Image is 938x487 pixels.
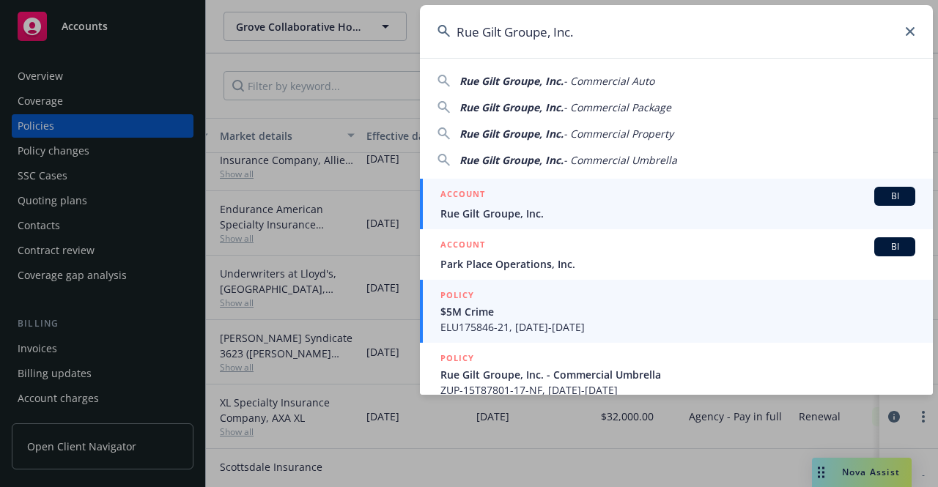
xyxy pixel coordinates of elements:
h5: ACCOUNT [440,237,485,255]
h5: ACCOUNT [440,187,485,204]
a: POLICYRue Gilt Groupe, Inc. - Commercial UmbrellaZUP-15T87801-17-NF, [DATE]-[DATE] [420,343,933,406]
span: - Commercial Auto [564,74,654,88]
span: Rue Gilt Groupe, Inc. - Commercial Umbrella [440,367,915,382]
span: BI [880,190,909,203]
h5: POLICY [440,288,474,302]
span: BI [880,240,909,253]
a: POLICY$5M CrimeELU175846-21, [DATE]-[DATE] [420,280,933,343]
span: Rue Gilt Groupe, Inc. [459,127,564,141]
span: - Commercial Property [564,127,673,141]
h5: POLICY [440,351,474,365]
span: Rue Gilt Groupe, Inc. [459,100,564,114]
span: ZUP-15T87801-17-NF, [DATE]-[DATE] [440,382,915,398]
span: Rue Gilt Groupe, Inc. [440,206,915,221]
a: ACCOUNTBIRue Gilt Groupe, Inc. [420,179,933,229]
span: Rue Gilt Groupe, Inc. [459,74,564,88]
span: Rue Gilt Groupe, Inc. [459,153,564,167]
span: $5M Crime [440,304,915,319]
span: Park Place Operations, Inc. [440,256,915,272]
a: ACCOUNTBIPark Place Operations, Inc. [420,229,933,280]
span: - Commercial Umbrella [564,153,677,167]
span: ELU175846-21, [DATE]-[DATE] [440,319,915,335]
input: Search... [420,5,933,58]
span: - Commercial Package [564,100,671,114]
